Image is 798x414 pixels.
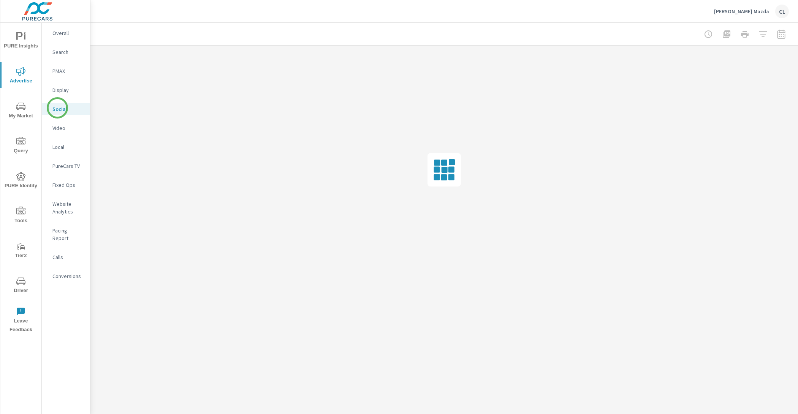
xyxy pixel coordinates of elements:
div: Social [42,103,90,115]
p: Search [52,48,84,56]
div: PureCars TV [42,160,90,172]
div: Fixed Ops [42,179,90,191]
div: Pacing Report [42,225,90,244]
div: Video [42,122,90,134]
div: Overall [42,27,90,39]
span: Tools [3,207,39,225]
div: Search [42,46,90,58]
div: Website Analytics [42,198,90,217]
p: Display [52,86,84,94]
p: Website Analytics [52,200,84,215]
span: Advertise [3,67,39,85]
p: Social [52,105,84,113]
div: nav menu [0,23,41,337]
p: Video [52,124,84,132]
span: Driver [3,277,39,295]
p: Overall [52,29,84,37]
div: Conversions [42,270,90,282]
p: Calls [52,253,84,261]
div: Calls [42,251,90,263]
span: Query [3,137,39,155]
div: Local [42,141,90,153]
span: PURE Insights [3,32,39,51]
div: CL [775,5,789,18]
div: PMAX [42,65,90,77]
p: Fixed Ops [52,181,84,189]
p: PureCars TV [52,162,84,170]
span: PURE Identity [3,172,39,190]
p: Pacing Report [52,227,84,242]
p: PMAX [52,67,84,75]
span: Tier2 [3,242,39,260]
span: Leave Feedback [3,307,39,334]
p: Local [52,143,84,151]
span: My Market [3,102,39,120]
div: Display [42,84,90,96]
p: Conversions [52,272,84,280]
p: [PERSON_NAME] Mazda [714,8,769,15]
